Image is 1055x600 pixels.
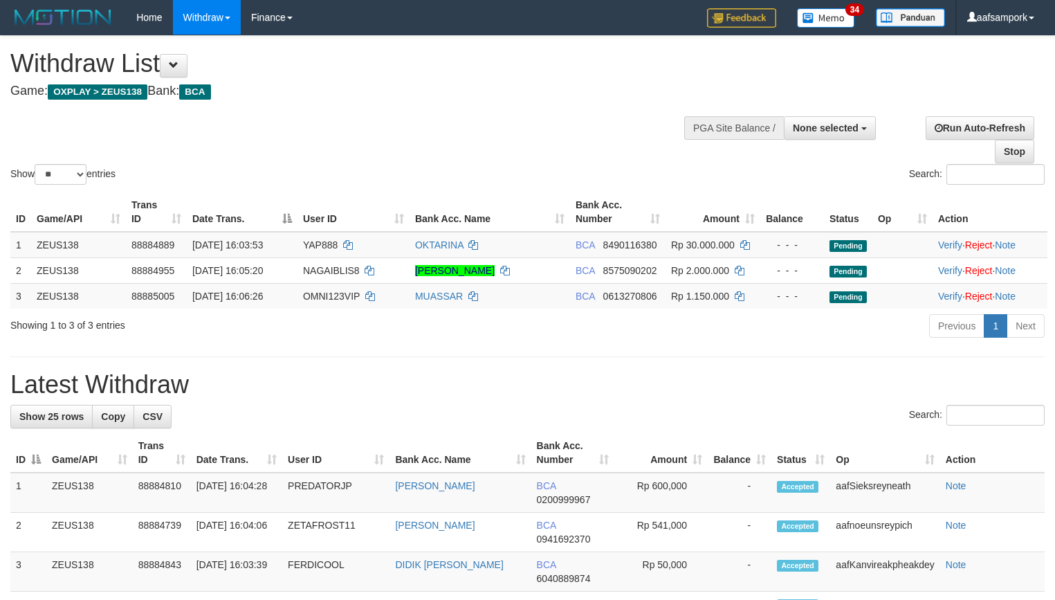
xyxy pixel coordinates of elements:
span: [DATE] 16:05:20 [192,265,263,276]
input: Search: [946,164,1045,185]
td: [DATE] 16:04:06 [191,513,282,552]
div: - - - [766,238,818,252]
a: [PERSON_NAME] [395,480,475,491]
span: BCA [537,480,556,491]
td: Rp 600,000 [614,473,708,513]
td: 88884843 [133,552,191,592]
a: Next [1007,314,1045,338]
a: Verify [938,291,962,302]
a: Reject [965,239,993,251]
td: 2 [10,513,46,552]
a: DIDIK [PERSON_NAME] [395,559,503,570]
th: Bank Acc. Number: activate to sort column ascending [531,433,615,473]
label: Search: [909,405,1045,426]
span: BCA [179,84,210,100]
span: 88884955 [131,265,174,276]
div: - - - [766,289,818,303]
a: 1 [984,314,1007,338]
a: Run Auto-Refresh [926,116,1034,140]
span: NAGAIBLIS8 [303,265,360,276]
span: Copy 0200999967 to clipboard [537,494,591,505]
span: OMNI123VIP [303,291,360,302]
span: Accepted [777,481,818,493]
td: · · [933,283,1047,309]
a: Stop [995,140,1034,163]
a: [PERSON_NAME] [415,265,495,276]
span: Show 25 rows [19,411,84,422]
td: · · [933,257,1047,283]
span: Pending [829,240,867,252]
th: Status: activate to sort column ascending [771,433,830,473]
a: Copy [92,405,134,428]
span: 88885005 [131,291,174,302]
td: ZEUS138 [46,513,133,552]
th: Bank Acc. Name: activate to sort column ascending [389,433,531,473]
th: Action [940,433,1045,473]
td: ZEUS138 [31,257,126,283]
td: 3 [10,552,46,592]
th: Bank Acc. Number: activate to sort column ascending [570,192,666,232]
a: Verify [938,265,962,276]
label: Search: [909,164,1045,185]
th: User ID: activate to sort column ascending [282,433,389,473]
img: Feedback.jpg [707,8,776,28]
td: Rp 541,000 [614,513,708,552]
span: Copy 8575090202 to clipboard [603,265,657,276]
td: 88884739 [133,513,191,552]
a: Reject [965,265,993,276]
th: Balance: activate to sort column ascending [708,433,771,473]
span: [DATE] 16:06:26 [192,291,263,302]
th: Action [933,192,1047,232]
a: Note [946,480,966,491]
td: 1 [10,473,46,513]
td: 88884810 [133,473,191,513]
span: 34 [845,3,864,16]
div: - - - [766,264,818,278]
span: Rp 30.000.000 [671,239,735,251]
a: Verify [938,239,962,251]
a: Note [995,239,1016,251]
a: Note [995,265,1016,276]
select: Showentries [35,164,86,185]
th: Trans ID: activate to sort column ascending [133,433,191,473]
span: BCA [576,239,595,251]
th: Amount: activate to sort column ascending [614,433,708,473]
a: OKTARINA [415,239,464,251]
button: None selected [784,116,876,140]
a: CSV [134,405,172,428]
th: Op: activate to sort column ascending [830,433,939,473]
td: 1 [10,232,31,258]
td: 3 [10,283,31,309]
span: BCA [576,291,595,302]
a: Previous [929,314,984,338]
th: Trans ID: activate to sort column ascending [126,192,187,232]
th: Bank Acc. Name: activate to sort column ascending [410,192,570,232]
span: 88884889 [131,239,174,251]
td: ZEUS138 [31,283,126,309]
span: Rp 1.150.000 [671,291,729,302]
td: ZEUS138 [46,473,133,513]
a: Note [946,559,966,570]
span: OXPLAY > ZEUS138 [48,84,147,100]
img: Button%20Memo.svg [797,8,855,28]
a: Show 25 rows [10,405,93,428]
td: [DATE] 16:03:39 [191,552,282,592]
h4: Game: Bank: [10,84,690,98]
td: ZEUS138 [46,552,133,592]
h1: Latest Withdraw [10,371,1045,399]
span: CSV [143,411,163,422]
td: FERDICOOL [282,552,389,592]
span: Accepted [777,560,818,572]
span: Copy 6040889874 to clipboard [537,573,591,584]
td: aafKanvireakpheakdey [830,552,939,592]
span: YAP888 [303,239,338,251]
div: Showing 1 to 3 of 3 entries [10,313,429,332]
span: [DATE] 16:03:53 [192,239,263,251]
th: Status [824,192,872,232]
td: Rp 50,000 [614,552,708,592]
span: Pending [829,266,867,278]
span: BCA [537,520,556,531]
span: Copy [101,411,125,422]
span: BCA [576,265,595,276]
span: None selected [793,122,859,134]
